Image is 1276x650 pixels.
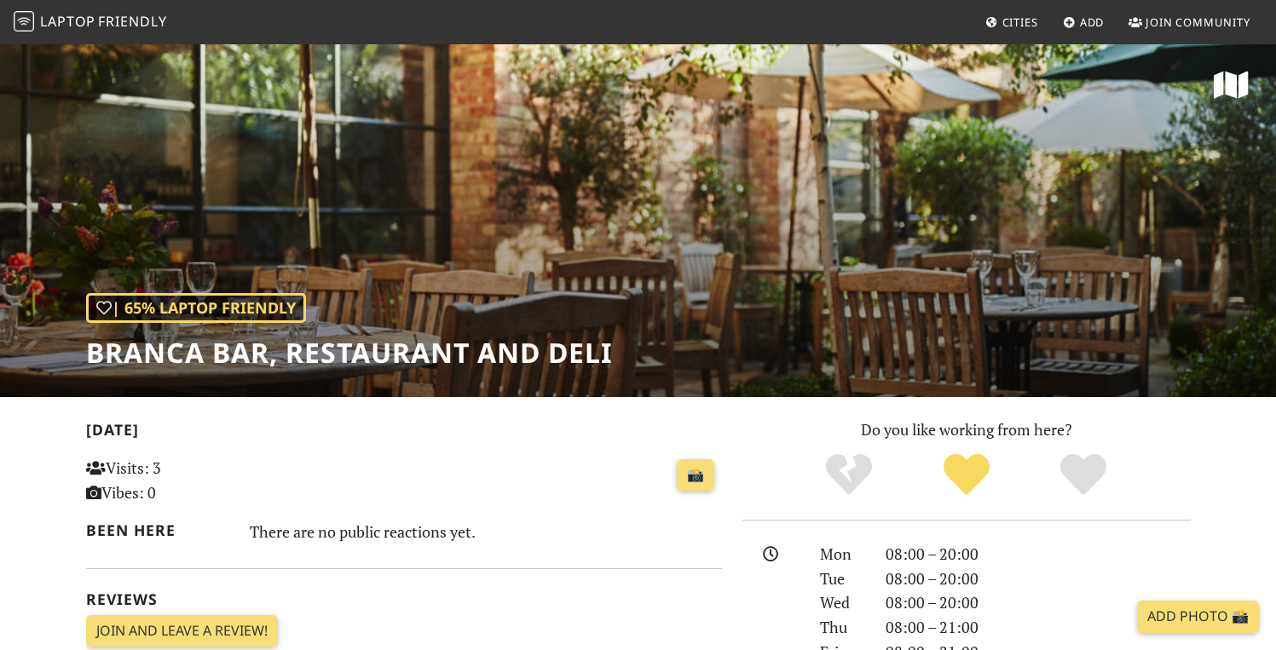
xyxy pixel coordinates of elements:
[1025,452,1142,498] div: Definitely!
[1137,601,1259,633] a: Add Photo 📸
[810,542,875,567] div: Mon
[40,12,95,31] span: Laptop
[86,421,722,446] h2: [DATE]
[742,417,1191,442] p: Do you like working from here?
[86,456,285,505] p: Visits: 3 Vibes: 0
[1002,14,1038,30] span: Cities
[979,7,1045,37] a: Cities
[1056,7,1111,37] a: Add
[810,615,875,640] div: Thu
[875,590,1201,615] div: 08:00 – 20:00
[86,615,278,647] a: Join and leave a review!
[790,452,908,498] div: No
[875,567,1201,591] div: 08:00 – 20:00
[810,590,875,615] div: Wed
[1122,7,1257,37] a: Join Community
[810,567,875,591] div: Tue
[98,12,166,31] span: Friendly
[86,293,306,323] div: | 65% Laptop Friendly
[1080,14,1105,30] span: Add
[875,542,1201,567] div: 08:00 – 20:00
[86,590,722,608] h2: Reviews
[677,459,714,492] a: 📸
[14,11,34,32] img: LaptopFriendly
[250,518,722,545] div: There are no public reactions yet.
[908,452,1025,498] div: Yes
[86,337,612,369] h1: Branca Bar, Restaurant and Deli
[1146,14,1250,30] span: Join Community
[86,521,230,539] h2: Been here
[14,8,167,37] a: LaptopFriendly LaptopFriendly
[875,615,1201,640] div: 08:00 – 21:00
